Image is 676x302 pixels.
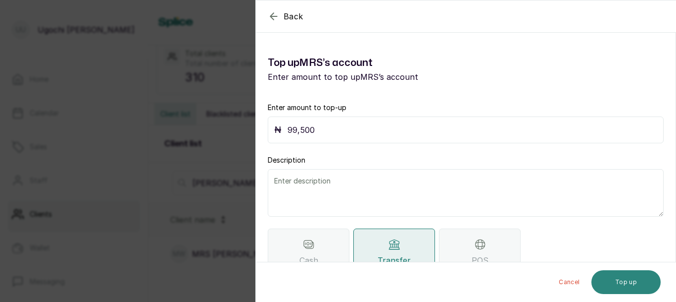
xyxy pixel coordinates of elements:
button: Cancel [551,270,587,294]
span: Transfer [378,254,411,266]
p: ₦ [274,123,282,137]
span: Back [284,10,303,22]
p: Enter amount to top up MRS ’s account [268,71,466,83]
button: Top up [591,270,661,294]
label: Description [268,155,305,165]
h1: Top up MRS ’s account [268,55,466,71]
span: Cash [299,254,318,266]
label: Enter amount to top-up [268,103,346,113]
button: Back [268,10,303,22]
input: 20,000 [288,123,657,137]
span: POS [472,254,488,266]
